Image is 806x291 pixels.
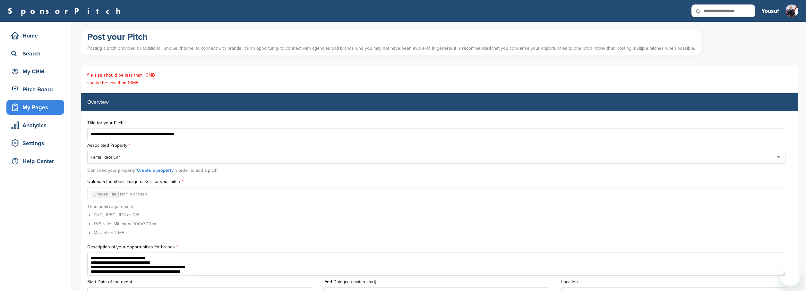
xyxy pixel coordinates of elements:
div: Ferrari Race Car [91,154,120,160]
img: Screenshot 2025 07 23 at 09.45.12 [785,4,798,24]
h3: Yousuf [761,6,779,15]
div: Home [10,30,64,41]
label: Associated Property [87,143,792,148]
p: Posting a pitch provides an additional, unique channel to connect with brands. It’s an opportunit... [87,43,695,54]
li: PNG, JPEG, JPG or GIF [94,212,156,218]
a: Yousuf [761,4,779,18]
a: Pitch Board [6,82,64,97]
a: Create a property [137,168,174,173]
div: Don't see your property? in order to add a pitch. [87,165,792,176]
label: Start Date of the event [87,280,318,284]
iframe: Button to launch messaging window [780,265,801,286]
div: My CRM [10,66,64,77]
div: file size should be less than 10MB [87,71,792,79]
a: Settings [6,136,64,151]
li: Max. size: 2 MB [94,229,156,236]
div: Analytics [10,120,64,131]
label: End Date (can match start) [324,280,555,284]
label: Overview [87,100,109,105]
a: Help Center [6,154,64,169]
label: Title for your Pitch [87,121,792,125]
label: Location [561,280,792,284]
div: Settings [10,137,64,149]
div: My Pages [10,102,64,113]
a: SponsorPitch [8,7,125,15]
a: My CRM [6,64,64,79]
div: Search [10,48,64,59]
h1: Post your Pitch [87,31,695,43]
label: Upload a thumbnail image or GIF for your pitch [87,179,792,184]
a: Search [6,46,64,61]
label: Description of your opportunities for brands [87,245,792,249]
div: Pitch Board [10,84,64,95]
a: My Pages [6,100,64,115]
a: Analytics [6,118,64,133]
div: Help Center [10,155,64,167]
div: Thumbnail requirements [87,204,156,238]
a: Home [6,28,64,43]
div: should be less than 10MB [87,79,792,87]
li: 16:9 ratio. Minimum 400x300px [94,220,156,227]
